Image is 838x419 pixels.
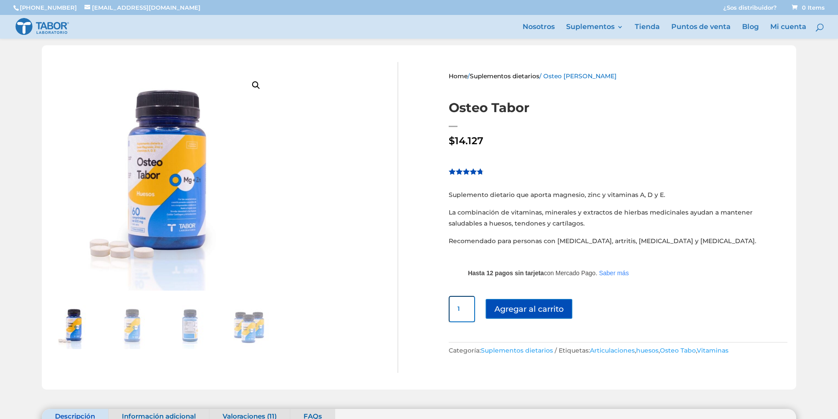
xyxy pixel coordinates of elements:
[468,270,597,277] span: con Mercado Pago.
[449,207,787,236] p: La combinación de vitaminas, minerales y extractos de hierbas medicinales ayudan a mantener salud...
[523,24,555,39] a: Nosotros
[449,168,483,218] span: Valorado sobre 5 basado en puntuaciones de clientes
[20,4,77,11] a: [PHONE_NUMBER]
[671,24,731,39] a: Puntos de venta
[792,4,825,11] span: 0 Items
[468,270,544,277] b: Hasta 12 pagos sin tarjeta
[449,266,463,281] img: mp-logo-hand-shake
[449,168,484,175] div: Valorado en 4.73 de 5
[449,296,475,322] input: Product quantity
[790,4,825,11] a: 0 Items
[566,24,623,39] a: Suplementos
[742,24,759,39] a: Blog
[470,73,539,80] a: Suplementos dietarios
[697,346,728,354] a: Vitaminas
[486,299,572,319] button: Agregar al carrito
[770,24,806,39] a: Mi cuenta
[84,4,201,11] a: [EMAIL_ADDRESS][DOMAIN_NAME]
[449,236,787,247] p: Recomendado para personas con [MEDICAL_DATA], artritis, [MEDICAL_DATA] y [MEDICAL_DATA].
[599,270,629,277] a: Saber más
[723,5,777,15] a: ¿Sos distribuidor?
[449,346,559,354] span: Categoría:
[449,73,468,80] a: Home
[110,305,154,349] img: Osteo Tabor frente
[559,346,728,354] span: Etiquetas: , , ,
[227,305,271,349] img: Osteo Tabor x3
[660,346,696,354] a: Osteo Tabo
[481,346,553,354] a: Suplementos dietarios
[248,77,264,93] a: View full-screen image gallery
[590,346,635,354] a: Articulaciones
[449,135,483,147] bdi: 14.127
[449,135,455,147] span: $
[449,71,787,84] nav: Breadcrumb
[168,305,212,349] img: Osteo Tabor etiqueta
[635,24,660,39] a: Tienda
[449,189,787,207] p: Suplemento dietario que aporta magnesio, zinc y vitaminas A, D y E.
[449,99,787,117] h1: Osteo Tabor
[636,346,659,354] a: huesos
[51,305,95,349] img: Osteo Tabor con pastillas
[15,17,70,36] img: Laboratorio Tabor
